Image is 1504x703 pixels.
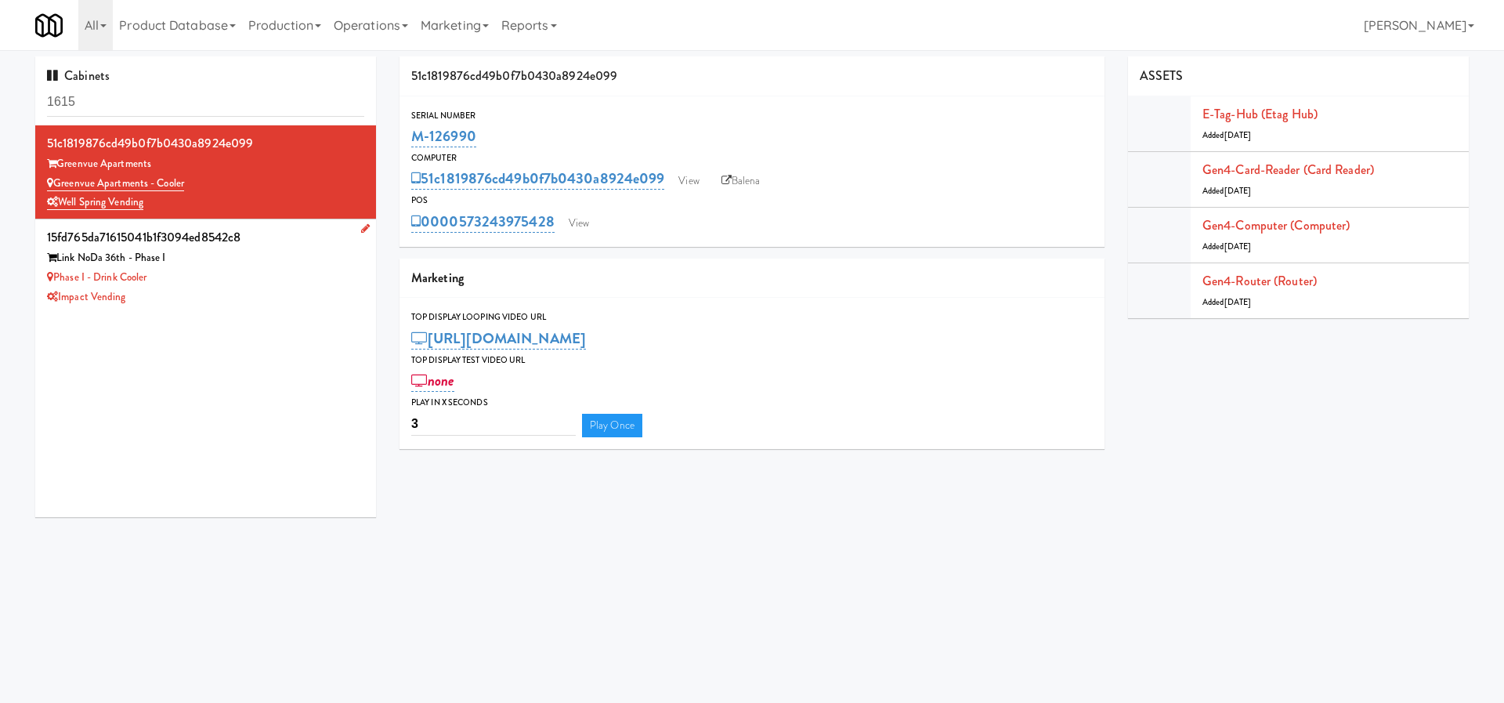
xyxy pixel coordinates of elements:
[47,176,184,191] a: Greenvue Apartments - Cooler
[1202,272,1317,290] a: Gen4-router (Router)
[35,12,63,39] img: Micromart
[399,56,1104,96] div: 51c1819876cd49b0f7b0430a8924e099
[411,211,555,233] a: 0000573243975428
[47,226,364,249] div: 15fd765da71615041b1f3094ed8542c8
[47,289,126,304] a: Impact Vending
[1224,241,1252,252] span: [DATE]
[35,125,376,219] li: 51c1819876cd49b0f7b0430a8924e099Greenvue Apartments Greenvue Apartments - CoolerWell Spring Vending
[47,67,110,85] span: Cabinets
[47,154,364,174] div: Greenvue Apartments
[1202,185,1251,197] span: Added
[582,414,642,437] a: Play Once
[47,132,364,155] div: 51c1819876cd49b0f7b0430a8924e099
[1224,296,1252,308] span: [DATE]
[561,212,597,235] a: View
[411,125,476,147] a: M-126990
[1224,185,1252,197] span: [DATE]
[47,88,364,117] input: Search cabinets
[1202,105,1318,123] a: E-tag-hub (Etag Hub)
[411,150,1093,166] div: Computer
[411,328,586,350] a: [URL][DOMAIN_NAME]
[411,168,664,190] a: 51c1819876cd49b0f7b0430a8924e099
[411,193,1093,208] div: POS
[35,219,376,313] li: 15fd765da71615041b1f3094ed8542c8Link NoDa 36th - Phase I Phase I - Drink CoolerImpact Vending
[1202,296,1251,308] span: Added
[411,310,1093,325] div: Top Display Looping Video Url
[47,248,364,268] div: Link NoDa 36th - Phase I
[671,169,707,193] a: View
[1140,67,1184,85] span: ASSETS
[411,269,464,287] span: Marketing
[1202,216,1350,234] a: Gen4-computer (Computer)
[411,353,1093,368] div: Top Display Test Video Url
[1202,129,1251,141] span: Added
[1224,129,1252,141] span: [DATE]
[411,395,1093,411] div: Play in X seconds
[714,169,768,193] a: Balena
[1202,161,1374,179] a: Gen4-card-reader (Card Reader)
[47,194,143,210] a: Well Spring Vending
[1202,241,1251,252] span: Added
[47,270,146,284] a: Phase I - Drink Cooler
[411,370,454,392] a: none
[411,108,1093,124] div: Serial Number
